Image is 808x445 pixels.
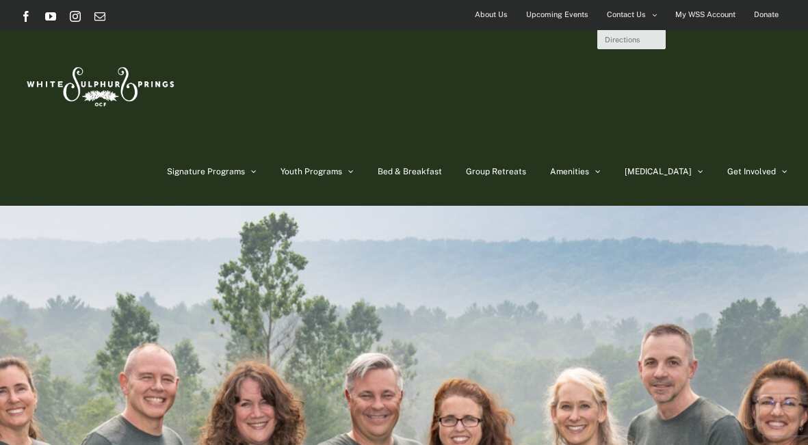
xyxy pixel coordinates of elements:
[466,137,526,206] a: Group Retreats
[607,5,646,25] span: Contact Us
[598,31,665,49] a: Directions
[675,5,735,25] span: My WSS Account
[378,167,442,176] span: Bed & Breakfast
[281,137,354,206] a: Youth Programs
[754,5,779,25] span: Donate
[167,167,245,176] span: Signature Programs
[21,52,178,116] img: White Sulphur Springs Logo
[605,36,640,44] span: Directions
[378,137,442,206] a: Bed & Breakfast
[281,167,342,176] span: Youth Programs
[550,167,589,176] span: Amenities
[625,137,703,206] a: [MEDICAL_DATA]
[625,167,692,176] span: [MEDICAL_DATA]
[167,137,257,206] a: Signature Programs
[526,5,588,25] span: Upcoming Events
[475,5,508,25] span: About Us
[550,137,601,206] a: Amenities
[466,167,526,176] span: Group Retreats
[167,137,787,206] nav: Main Menu
[727,167,776,176] span: Get Involved
[727,137,787,206] a: Get Involved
